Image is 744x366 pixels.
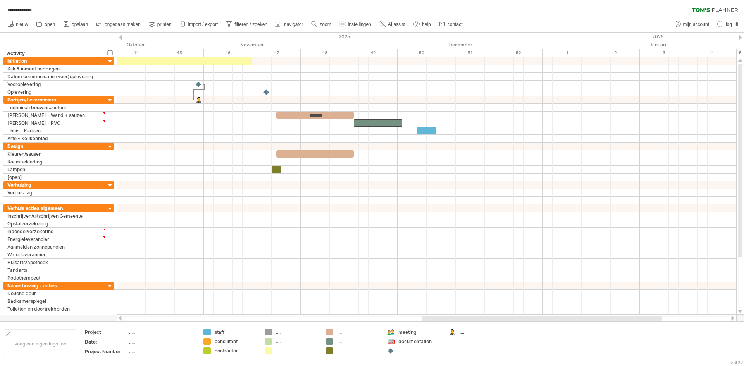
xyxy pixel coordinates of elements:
div: 4 [688,49,737,57]
div: v 422 [730,360,743,366]
a: opslaan [61,19,90,29]
span: log uit [726,22,738,27]
div: Inschrijven/uitschrijven Gemeente [7,212,102,220]
span: nieuw [16,22,28,27]
div: Toiletten en doortrekborden [7,305,102,313]
span: filteren / zoeken [234,22,267,27]
div: [PERSON_NAME] - Wand + sauzen [7,112,102,119]
span: open [45,22,55,27]
span: mijn account [683,22,709,27]
div: Aanmelden zonnepanelen [7,243,102,251]
div: 1 [543,49,591,57]
div: Datum communicatie (voor)oplevering [7,73,102,80]
div: contractor [215,347,257,354]
div: 49 [349,49,398,57]
div: [open] [7,174,102,181]
span: opslaan [72,22,88,27]
div: Lampen [7,166,102,173]
div: 44 [107,49,155,57]
div: Huisarts/Apotheek [7,259,102,266]
a: ongedaan maken [94,19,143,29]
a: zoom [309,19,333,29]
div: Inboedelverzekering [7,228,102,235]
div: Activity [7,50,102,57]
span: zoom [320,22,331,27]
div: .... [398,347,441,354]
div: Verhuis acties algemeen [7,204,102,212]
span: navigator [284,22,303,27]
div: Verhuisdag [7,189,102,196]
div: staff [215,329,257,335]
div: Oplevering [7,88,102,96]
div: Na verhuizing - acties [7,282,102,289]
div: 47 [252,49,301,57]
a: nieuw [5,19,30,29]
span: contact [448,22,463,27]
div: Kleuren/sausen [7,150,102,158]
div: 3 [640,49,688,57]
div: .... [337,329,379,335]
div: Partijen/Leveranciers [7,96,102,103]
div: Opstalverzekering [7,220,102,227]
div: Verhuizing [7,181,102,189]
div: Thuis - Keuken [7,127,102,134]
a: navigator [274,19,305,29]
div: 48 [301,49,349,57]
div: 46 [204,49,252,57]
div: Date: [85,339,127,345]
div: ..... [129,329,194,335]
a: log uit [715,19,741,29]
span: printen [157,22,172,27]
div: 52 [494,49,543,57]
div: Project Number [85,348,127,355]
div: ..... [129,339,194,345]
div: Kijk & inmeet middagen [7,65,102,72]
a: printen [147,19,174,29]
div: meeting [398,329,441,335]
div: Raambekleding [7,158,102,165]
div: [PERSON_NAME] - PVC [7,119,102,127]
span: AI assist [388,22,405,27]
div: .... [276,338,318,345]
div: 2 [591,49,640,57]
div: ..... [129,348,194,355]
div: .... [276,329,318,335]
div: Trap [7,313,102,320]
span: ongedaan maken [105,22,141,27]
div: .... [337,338,379,345]
div: documentation [398,338,441,345]
div: Tandarts [7,266,102,274]
a: filteren / zoeken [224,19,270,29]
div: Initiation [7,57,102,65]
div: Energieleverancier [7,235,102,243]
div: 50 [398,49,446,57]
div: Badkamerspiegel [7,297,102,305]
div: 51 [446,49,494,57]
div: Technisch bouwinspecteur [7,104,102,111]
div: consultant [215,338,257,345]
div: Design [7,143,102,150]
div: Project: [85,329,127,335]
div: November 2025 [155,41,349,49]
a: AI assist [377,19,408,29]
a: help [412,19,433,29]
div: Vooroplevering [7,81,102,88]
a: mijn account [673,19,711,29]
a: contact [437,19,465,29]
div: Waterleverancier [7,251,102,258]
a: instellingen [338,19,374,29]
div: 45 [155,49,204,57]
div: .... [337,347,379,354]
a: import / export [178,19,220,29]
div: December 2025 [349,41,572,49]
span: instellingen [348,22,371,27]
a: open [34,19,57,29]
div: Douche deur [7,290,102,297]
span: import / export [188,22,218,27]
div: Voeg een eigen logo toe [4,329,76,358]
div: .... [460,329,502,335]
div: Arte - Keukenblad [7,135,102,142]
div: .... [276,347,318,354]
div: Podotherapeut [7,274,102,282]
span: help [422,22,431,27]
